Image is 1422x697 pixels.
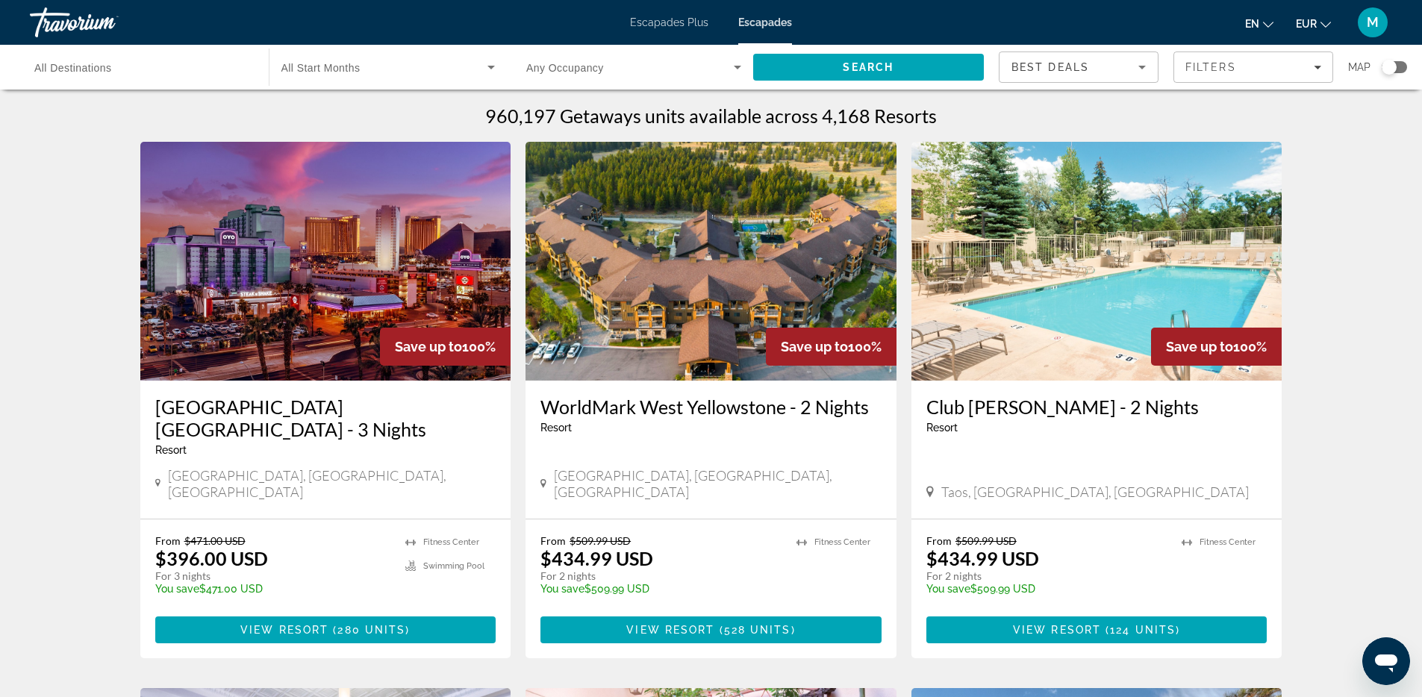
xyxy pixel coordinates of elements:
[1101,624,1180,636] span: ( )
[328,624,410,636] span: ( )
[540,583,782,595] p: $509.99 USD
[1110,624,1176,636] span: 124 units
[1200,537,1256,547] span: Fitness Center
[926,583,970,595] span: You save
[1348,57,1370,78] span: Map
[34,62,112,74] span: All Destinations
[395,339,462,354] span: Save up to
[168,467,496,500] span: [GEOGRAPHIC_DATA], [GEOGRAPHIC_DATA], [GEOGRAPHIC_DATA]
[34,59,249,77] input: Select destination
[570,534,631,547] span: $509.99 USD
[1367,14,1379,30] font: M
[926,569,1167,583] p: For 2 nights
[724,624,791,636] span: 528 units
[155,547,268,569] p: $396.00 USD
[941,484,1249,500] span: Taos, [GEOGRAPHIC_DATA], [GEOGRAPHIC_DATA]
[155,616,496,643] button: View Resort(280 units)
[926,534,952,547] span: From
[1185,61,1236,73] span: Filters
[1011,58,1146,76] mat-select: Sort by
[155,583,199,595] span: You save
[423,561,484,571] span: Swimming Pool
[526,142,896,381] img: WorldMark West Yellowstone - 2 Nights
[1151,328,1282,366] div: 100%
[554,467,882,500] span: [GEOGRAPHIC_DATA], [GEOGRAPHIC_DATA], [GEOGRAPHIC_DATA]
[1296,18,1317,30] font: EUR
[626,624,714,636] span: View Resort
[240,624,328,636] span: View Resort
[630,16,708,28] a: Escapades Plus
[540,583,584,595] span: You save
[911,142,1282,381] img: Club Wyndham Taos - 2 Nights
[926,422,958,434] span: Resort
[1013,624,1101,636] span: View Resort
[926,547,1039,569] p: $434.99 USD
[155,569,391,583] p: For 3 nights
[1173,51,1333,83] button: Filters
[843,61,894,73] span: Search
[155,444,187,456] span: Resort
[1296,13,1331,34] button: Changer de devise
[540,547,653,569] p: $434.99 USD
[526,62,604,74] span: Any Occupancy
[714,624,795,636] span: ( )
[926,616,1267,643] button: View Resort(124 units)
[926,396,1267,418] a: Club [PERSON_NAME] - 2 Nights
[540,534,566,547] span: From
[1353,7,1392,38] button: Menu utilisateur
[766,328,896,366] div: 100%
[753,54,985,81] button: Search
[337,624,405,636] span: 280 units
[1245,18,1259,30] font: en
[814,537,870,547] span: Fitness Center
[926,583,1167,595] p: $509.99 USD
[540,422,572,434] span: Resort
[281,62,361,74] span: All Start Months
[155,583,391,595] p: $471.00 USD
[1166,339,1233,354] span: Save up to
[540,616,882,643] button: View Resort(528 units)
[140,142,511,381] img: OYO Hotel & Casino Las Vegas - 3 Nights
[155,534,181,547] span: From
[485,104,937,127] h1: 960,197 Getaways units available across 4,168 Resorts
[1245,13,1273,34] button: Changer de langue
[540,396,882,418] a: WorldMark West Yellowstone - 2 Nights
[155,396,496,440] a: [GEOGRAPHIC_DATA] [GEOGRAPHIC_DATA] - 3 Nights
[1362,637,1410,685] iframe: Bouton de lancement de la fenêtre de messagerie
[184,534,246,547] span: $471.00 USD
[30,3,179,42] a: Travorium
[1011,61,1089,73] span: Best Deals
[380,328,511,366] div: 100%
[738,16,792,28] a: Escapades
[781,339,848,354] span: Save up to
[423,537,479,547] span: Fitness Center
[955,534,1017,547] span: $509.99 USD
[540,569,782,583] p: For 2 nights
